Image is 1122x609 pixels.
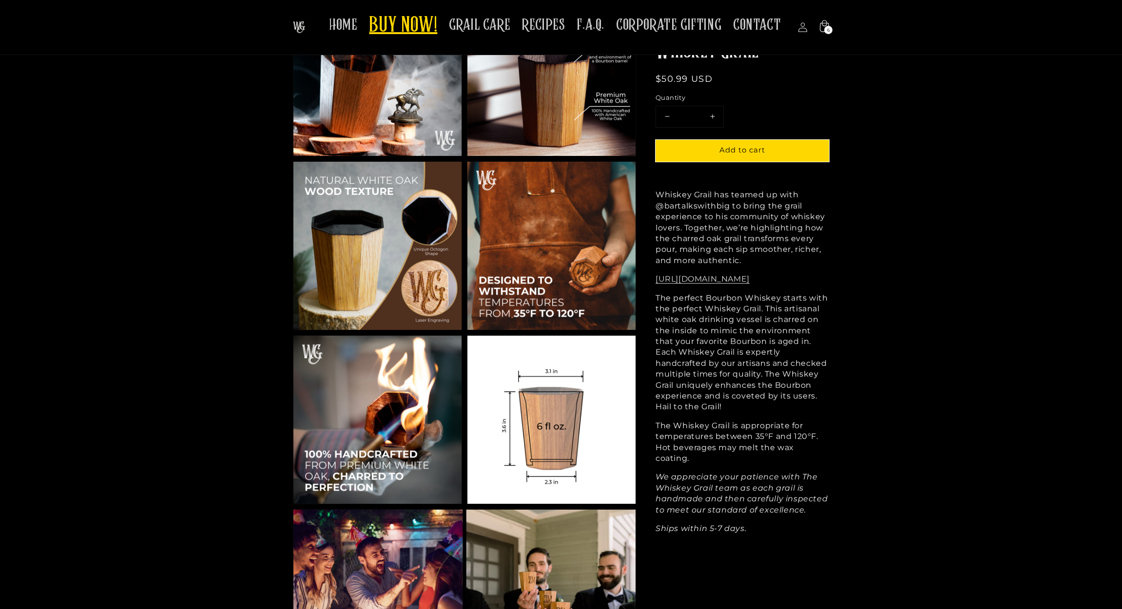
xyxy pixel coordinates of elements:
[656,74,713,84] span: $50.99 USD
[323,10,363,40] a: HOME
[656,93,829,103] label: Quantity
[616,16,721,35] span: CORPORATE GIFTING
[719,145,765,154] span: Add to cart
[516,10,571,40] a: RECIPES
[571,10,610,40] a: F.A.Q.
[467,336,636,504] img: Measurements
[369,13,437,39] span: BUY NOW!
[293,21,305,33] img: The Whiskey Grail
[449,16,510,35] span: GRAIL CARE
[733,16,781,35] span: CONTACT
[577,16,604,35] span: F.A.Q.
[443,10,516,40] a: GRAIL CARE
[656,190,829,266] p: Whiskey Grail has teamed up with @bartalkswithbig to bring the grail experience to his community ...
[610,10,727,40] a: CORPORATE GIFTING
[293,336,462,504] img: Handcrafted
[656,472,828,514] em: We appreciate your patience with The Whiskey Grail team as each grail is handmade and then carefu...
[656,292,829,412] p: The perfect Bourbon Whiskey starts with the perfect Whiskey Grail. This artisanal white oak drink...
[467,162,636,330] img: 35 to 120F
[656,274,750,284] a: [URL][DOMAIN_NAME]
[827,26,830,34] span: 6
[727,10,787,40] a: CONTACT
[293,162,462,330] img: Natural White Oak
[656,523,746,533] em: Ships within 5-7 days.
[363,7,443,45] a: BUY NOW!
[522,16,565,35] span: RECIPES
[329,16,357,35] span: HOME
[656,420,818,462] span: The Whiskey Grail is appropriate for temperatures between 35°F and 120°F. Hot beverages may melt ...
[656,140,829,162] button: Add to cart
